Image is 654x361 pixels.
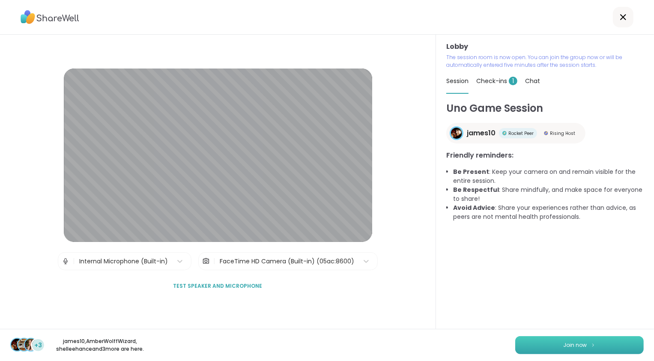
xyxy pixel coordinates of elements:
span: Test speaker and microphone [173,282,263,290]
img: james10 [451,128,462,139]
span: | [213,253,215,270]
img: Rising Host [544,131,548,135]
img: james10 [11,339,23,351]
span: 1 [509,77,517,85]
span: james10 [467,128,496,138]
p: james10 , AmberWolffWizard , shelleehance and 3 more are here. [52,337,148,353]
img: ShareWell Logomark [591,343,596,347]
span: Join now [564,341,587,349]
img: Rocket Peer [502,131,507,135]
b: Avoid Advice [453,203,495,212]
img: AmberWolffWizard [18,339,30,351]
span: Chat [525,77,540,85]
h1: Uno Game Session [446,101,644,116]
span: Rising Host [550,130,575,137]
p: The session room is now open. You can join the group now or will be automatically entered five mi... [446,54,644,69]
span: Check-ins [476,77,517,85]
div: FaceTime HD Camera (Built-in) (05ac:8600) [220,257,354,266]
button: Test speaker and microphone [170,277,266,295]
img: shelleehance [25,339,37,351]
span: Session [446,77,469,85]
h3: Friendly reminders: [446,150,644,161]
b: Be Respectful [453,185,499,194]
a: james10james10Rocket PeerRocket PeerRising HostRising Host [446,123,585,143]
li: : Keep your camera on and remain visible for the entire session. [453,167,644,185]
h3: Lobby [446,42,644,52]
span: +3 [34,341,42,350]
img: Microphone [62,253,69,270]
div: Internal Microphone (Built-in) [79,257,168,266]
span: | [73,253,75,270]
button: Join now [515,336,644,354]
span: Rocket Peer [508,130,534,137]
img: Camera [202,253,210,270]
img: ShareWell Logo [21,7,79,27]
li: : Share your experiences rather than advice, as peers are not mental health professionals. [453,203,644,221]
li: : Share mindfully, and make space for everyone to share! [453,185,644,203]
b: Be Present [453,167,489,176]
